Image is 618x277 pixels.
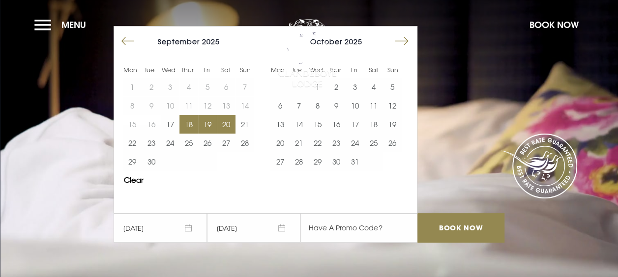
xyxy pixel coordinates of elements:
[123,134,142,152] td: Choose Monday, September 22, 2025 as your end date.
[118,32,137,51] button: Move backward to switch to the previous month.
[346,96,364,115] button: 10
[179,115,198,134] button: 18
[158,37,200,46] span: September
[346,96,364,115] td: Choose Friday, October 10, 2025 as your end date.
[383,115,402,134] button: 19
[383,78,402,96] button: 5
[161,115,179,134] button: 17
[278,19,337,88] img: Clandeboye Lodge
[327,115,346,134] td: Choose Thursday, October 16, 2025 as your end date.
[383,134,402,152] td: Choose Sunday, October 26, 2025 as your end date.
[346,115,364,134] button: 17
[114,213,207,243] span: [DATE]
[289,96,308,115] button: 7
[346,115,364,134] td: Choose Friday, October 17, 2025 as your end date.
[142,152,160,171] td: Choose Tuesday, September 30, 2025 as your end date.
[289,115,308,134] td: Choose Tuesday, October 14, 2025 as your end date.
[364,78,383,96] button: 4
[270,96,289,115] button: 6
[308,134,327,152] button: 22
[270,96,289,115] td: Choose Monday, October 6, 2025 as your end date.
[327,152,346,171] td: Choose Thursday, October 30, 2025 as your end date.
[383,96,402,115] td: Choose Sunday, October 12, 2025 as your end date.
[217,115,235,134] button: 20
[289,134,308,152] button: 21
[270,134,289,152] button: 20
[346,78,364,96] button: 3
[346,152,364,171] td: Choose Friday, October 31, 2025 as your end date.
[124,176,144,184] button: Clear
[308,134,327,152] td: Choose Wednesday, October 22, 2025 as your end date.
[123,152,142,171] button: 29
[308,115,327,134] td: Choose Wednesday, October 15, 2025 as your end date.
[61,19,86,30] span: Menu
[346,152,364,171] button: 31
[327,96,346,115] td: Choose Thursday, October 9, 2025 as your end date.
[34,14,91,35] button: Menu
[327,96,346,115] button: 9
[327,134,346,152] td: Choose Thursday, October 23, 2025 as your end date.
[198,115,217,134] button: 19
[179,115,198,134] td: Selected. Thursday, September 18, 2025
[289,115,308,134] button: 14
[161,134,179,152] button: 24
[327,115,346,134] button: 16
[364,134,383,152] button: 25
[308,115,327,134] button: 15
[142,134,160,152] button: 23
[235,134,254,152] button: 28
[217,134,235,152] button: 27
[364,115,383,134] td: Choose Saturday, October 18, 2025 as your end date.
[364,134,383,152] td: Choose Saturday, October 25, 2025 as your end date.
[383,78,402,96] td: Choose Sunday, October 5, 2025 as your end date.
[270,152,289,171] button: 27
[179,134,198,152] button: 25
[217,134,235,152] td: Choose Saturday, September 27, 2025 as your end date.
[364,78,383,96] td: Choose Saturday, October 4, 2025 as your end date.
[327,152,346,171] button: 30
[161,115,179,134] td: Choose Wednesday, September 17, 2025 as your end date.
[235,115,254,134] button: 21
[217,115,235,134] td: Selected. Saturday, September 20, 2025
[525,14,584,35] button: Book Now
[198,134,217,152] button: 26
[383,134,402,152] button: 26
[346,78,364,96] td: Choose Friday, October 3, 2025 as your end date.
[300,213,417,243] input: Have A Promo Code?
[364,96,383,115] td: Choose Saturday, October 11, 2025 as your end date.
[383,115,402,134] td: Choose Sunday, October 19, 2025 as your end date.
[289,152,308,171] button: 28
[392,32,411,51] button: Move forward to switch to the next month.
[346,134,364,152] td: Choose Friday, October 24, 2025 as your end date.
[383,96,402,115] button: 12
[235,134,254,152] td: Choose Sunday, September 28, 2025 as your end date.
[198,134,217,152] td: Choose Friday, September 26, 2025 as your end date.
[308,96,327,115] button: 8
[417,213,504,243] input: Book Now
[308,96,327,115] td: Choose Wednesday, October 8, 2025 as your end date.
[123,152,142,171] td: Choose Monday, September 29, 2025 as your end date.
[179,134,198,152] td: Choose Thursday, September 25, 2025 as your end date.
[142,152,160,171] button: 30
[270,134,289,152] td: Choose Monday, October 20, 2025 as your end date.
[207,213,300,243] span: [DATE]
[161,134,179,152] td: Choose Wednesday, September 24, 2025 as your end date.
[270,152,289,171] td: Choose Monday, October 27, 2025 as your end date.
[289,152,308,171] td: Choose Tuesday, October 28, 2025 as your end date.
[346,134,364,152] button: 24
[270,115,289,134] td: Choose Monday, October 13, 2025 as your end date.
[327,134,346,152] button: 23
[345,37,362,46] span: 2025
[270,115,289,134] button: 13
[123,134,142,152] button: 22
[289,134,308,152] td: Choose Tuesday, October 21, 2025 as your end date.
[198,115,217,134] td: Choose Friday, September 19, 2025 as your end date.
[235,115,254,134] td: Choose Sunday, September 21, 2025 as your end date.
[308,152,327,171] button: 29
[364,96,383,115] button: 11
[142,134,160,152] td: Choose Tuesday, September 23, 2025 as your end date.
[202,37,220,46] span: 2025
[364,115,383,134] button: 18
[308,152,327,171] td: Choose Wednesday, October 29, 2025 as your end date.
[289,96,308,115] td: Choose Tuesday, October 7, 2025 as your end date.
